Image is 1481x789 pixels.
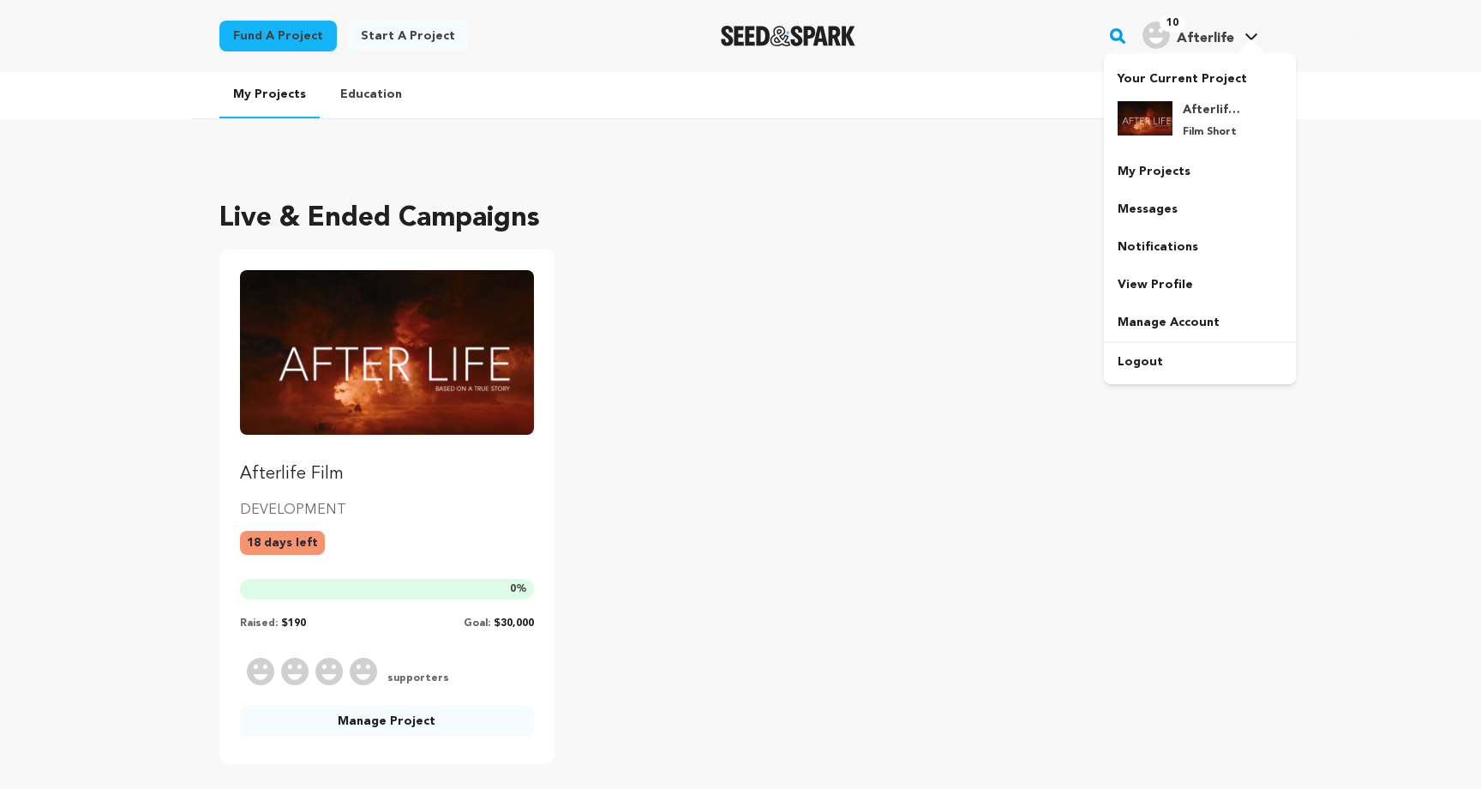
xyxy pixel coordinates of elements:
span: $190 [281,618,306,629]
span: 10 [1160,15,1185,32]
span: Raised: [240,618,278,629]
a: My Projects [219,72,320,118]
a: Afterlife's Profile [1139,18,1262,49]
h2: Live & Ended Campaigns [219,198,540,239]
span: 0 [510,584,516,594]
a: View Profile [1104,266,1296,304]
h4: Afterlife Film [1183,101,1244,118]
a: Education [327,72,416,117]
p: Film Short [1183,125,1244,139]
img: Supporter Image [281,658,309,685]
span: supporters [384,672,449,685]
p: 18 days left [240,531,325,555]
a: Logout [1104,343,1296,381]
div: Afterlife's Profile [1142,21,1234,49]
a: Manage Account [1104,304,1296,341]
span: Afterlife's Profile [1139,18,1262,54]
a: My Projects [1104,153,1296,190]
img: Supporter Image [350,658,377,685]
a: Manage Project [240,706,534,737]
a: Fund a project [219,21,337,51]
img: 63eea8ef06b82fd6.png [1118,101,1172,136]
img: Supporter Image [315,658,343,685]
p: Your Current Project [1118,63,1282,87]
a: Fund Afterlife Film [240,270,534,486]
span: Goal: [464,618,490,629]
a: Messages [1104,190,1296,228]
a: Your Current Project Afterlife Film Film Short [1118,63,1282,153]
span: $30,000 [494,618,534,629]
p: DEVELOPMENT [240,500,534,521]
img: Supporter Image [247,658,274,685]
span: Afterlife [1177,32,1234,45]
span: % [510,582,527,596]
p: Afterlife Film [240,462,534,486]
a: Start a project [347,21,469,51]
img: Seed&Spark Logo Dark Mode [721,26,855,46]
a: Seed&Spark Homepage [721,26,855,46]
a: Notifications [1104,228,1296,266]
img: user.png [1142,21,1170,49]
